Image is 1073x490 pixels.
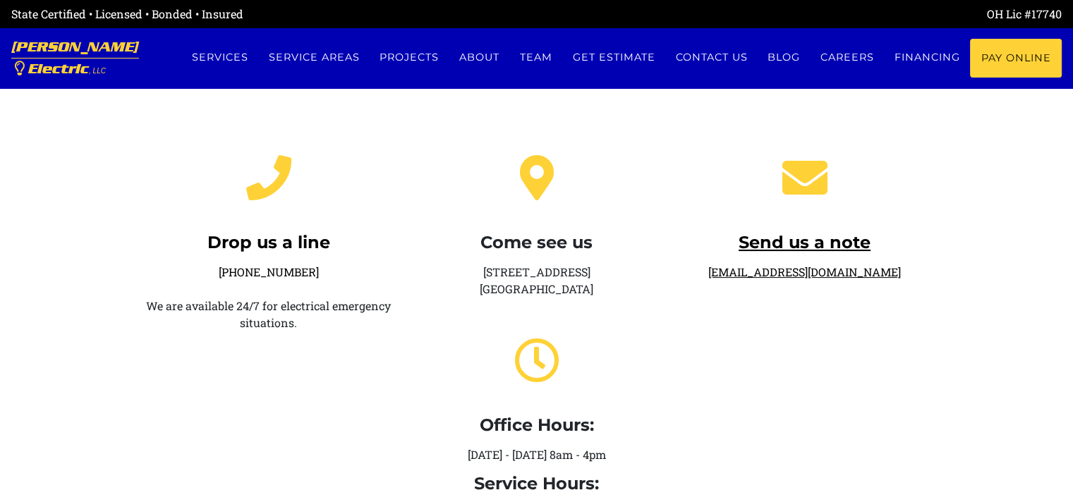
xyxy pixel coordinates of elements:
[510,39,563,76] a: Team
[537,6,1062,23] div: OH Lic #17740
[449,39,510,76] a: About
[11,6,537,23] div: State Certified • Licensed • Bonded • Insured
[681,233,928,253] h4: Send us a note
[811,39,885,76] a: Careers
[884,39,970,76] a: Financing
[370,39,449,76] a: Projects
[758,39,811,76] a: Blog
[11,28,139,88] a: [PERSON_NAME] Electric, LLC
[970,39,1062,78] a: Pay Online
[145,168,392,279] a: Drop us a line[PHONE_NUMBER]
[258,39,370,76] a: Service Areas
[413,415,660,436] h4: Office Hours:
[413,233,660,253] h4: Come see us
[665,39,758,76] a: Contact us
[562,39,665,76] a: Get estimate
[681,168,928,279] a: Send us a note[EMAIL_ADDRESS][DOMAIN_NAME]
[181,39,258,76] a: Services
[145,233,392,253] h4: Drop us a line
[89,67,106,75] span: , LLC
